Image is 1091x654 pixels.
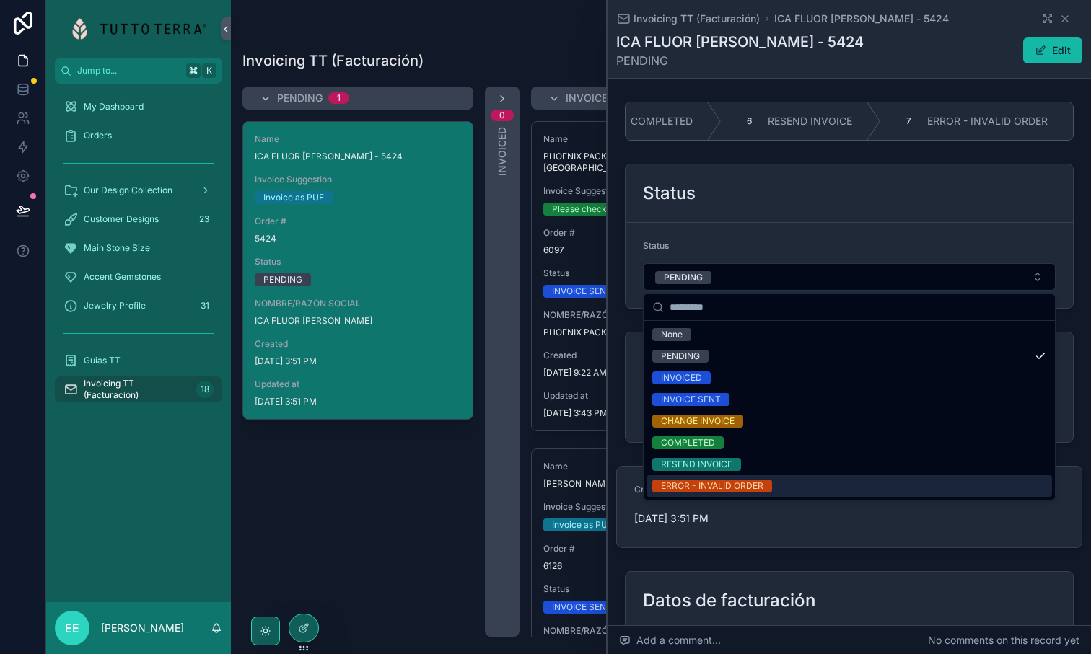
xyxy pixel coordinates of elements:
h2: Status [643,182,696,205]
span: Order # [543,543,750,554]
a: Orders [55,123,222,149]
span: NOMBRE/RAZÓN SOCIAL [543,625,750,637]
span: PHOENIX PACKAGING MEXICO SA [GEOGRAPHIC_DATA] CV - 6097 [543,151,750,174]
span: INVOICE SENT [566,91,637,105]
div: Invoice as PUE [263,191,324,204]
a: My Dashboard [55,94,222,120]
span: ERROR - INVALID ORDER [927,114,1048,128]
div: COMPLETED [661,436,715,449]
a: Our Design Collection [55,177,222,203]
div: INVOICE SENT [552,601,612,614]
span: Status [643,240,669,251]
span: Name [543,133,750,145]
span: Add a comment... [619,633,721,648]
span: 7 [906,115,911,127]
div: Please check for yourself [552,203,656,216]
span: Our Design Collection [84,185,172,196]
span: Invoice Suggestion [543,501,750,513]
button: Jump to...K [55,58,222,84]
span: Order # [255,216,461,227]
span: Accent Gemstones [84,271,161,283]
div: 0 [499,110,505,121]
div: None [661,328,683,341]
span: Guias TT [84,355,121,366]
div: RESEND INVOICE [661,458,732,471]
a: Guias TT [55,348,222,374]
span: Jump to... [77,65,180,76]
div: 1 [337,92,341,104]
span: Created [543,350,750,361]
span: ICA FLUOR [PERSON_NAME] [255,315,461,327]
div: PENDING [661,350,700,363]
span: Name [543,461,750,472]
div: INVOICED [661,371,702,384]
span: Invoicing TT (Facturación) [84,378,190,401]
a: Main Stone Size [55,235,222,261]
h2: Datos de facturación [643,589,815,612]
div: 31 [196,297,214,314]
span: 6126 [543,560,750,572]
span: Invoice Suggestion [543,185,750,197]
span: Orders [84,130,112,141]
span: Status [255,256,461,268]
h1: ICA FLUOR [PERSON_NAME] - 5424 [616,32,864,52]
span: Jewelry Profile [84,300,146,311]
span: INVOICED [495,127,509,176]
span: [PERSON_NAME] - 6126 [543,478,750,490]
span: NOMBRE/RAZÓN SOCIAL [543,309,750,321]
p: [PERSON_NAME] [101,621,184,635]
span: K [203,65,215,76]
div: ERROR - INVALID ORDER [661,480,763,492]
span: 6 [747,115,752,127]
span: Order # [543,227,750,239]
span: Main Stone Size [84,242,150,254]
div: PENDING [263,273,302,286]
div: 23 [195,211,214,228]
span: EE [65,619,79,637]
span: Updated at [255,379,461,390]
span: Status [543,583,750,595]
a: Invoicing TT (Facturación) [616,12,760,26]
a: NameICA FLUOR [PERSON_NAME] - 5424Invoice SuggestionInvoice as PUEOrder #5424StatusPENDINGNOMBRE/... [242,121,473,420]
span: COMPLETED [631,114,693,128]
span: PENDING [616,52,864,69]
span: 6097 [543,244,750,256]
span: [DATE] 9:22 AM [543,367,750,379]
div: INVOICE SENT [552,285,612,298]
span: Updated at [543,390,750,402]
span: Customer Designs [84,213,159,225]
div: scrollable content [46,84,231,421]
span: RESEND INVOICE [768,114,852,128]
span: 5424 [255,233,461,244]
a: ICA FLUOR [PERSON_NAME] - 5424 [774,12,949,26]
button: Select Button [643,263,1056,291]
span: Name [255,133,461,145]
a: NamePHOENIX PACKAGING MEXICO SA [GEOGRAPHIC_DATA] CV - 6097Invoice SuggestionPlease check for you... [531,121,762,431]
span: [DATE] 3:51 PM [255,355,461,367]
div: Invoice as PUE [552,518,613,531]
span: Created [255,338,461,350]
a: Jewelry Profile31 [55,293,222,319]
a: Customer Designs23 [55,206,222,232]
div: 18 [196,381,214,398]
span: [DATE] 3:51 PM [255,396,461,407]
div: PENDING [664,271,703,284]
span: [DATE] 3:51 PM [634,511,733,526]
span: Invoicing TT (Facturación) [634,12,760,26]
div: Suggestions [644,321,1055,500]
button: Edit [1023,37,1082,63]
span: Status [543,268,750,279]
a: Accent Gemstones [55,264,222,290]
a: Invoicing TT (Facturación)18 [55,376,222,402]
span: PENDING [277,91,323,105]
span: Invoice Suggestion [255,174,461,185]
span: [DATE] 3:43 PM [543,407,750,419]
span: PHOENIX PACKAGING MEXICO SA DE CV [543,327,750,338]
h1: Invoicing TT (Facturación) [242,50,424,71]
span: My Dashboard [84,101,144,112]
img: App logo [71,17,206,40]
span: No comments on this record yet [928,633,1079,648]
span: ICA FLUOR [PERSON_NAME] - 5424 [255,151,461,162]
div: CHANGE INVOICE [661,415,735,428]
